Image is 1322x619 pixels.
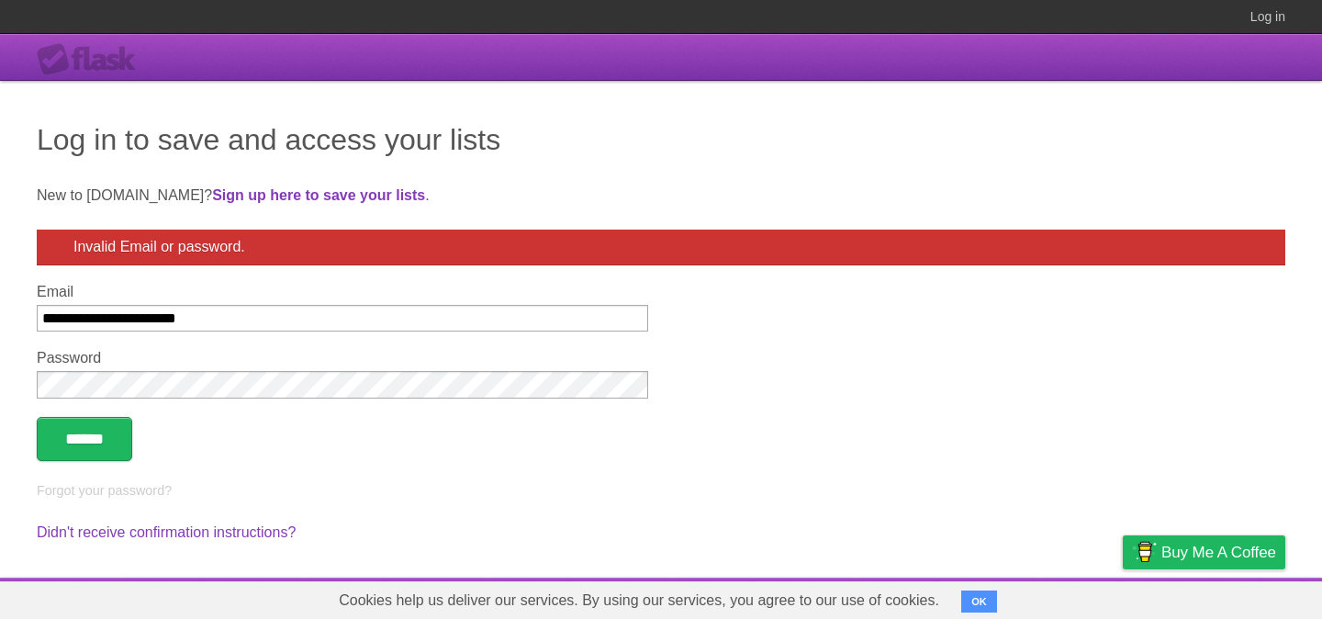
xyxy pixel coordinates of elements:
[37,185,1285,207] p: New to [DOMAIN_NAME]? .
[37,230,1285,265] div: Invalid Email or password.
[37,284,648,300] label: Email
[37,524,296,540] a: Didn't receive confirmation instructions?
[37,350,648,366] label: Password
[1132,536,1157,568] img: Buy me a coffee
[1123,535,1285,569] a: Buy me a coffee
[320,582,958,619] span: Cookies help us deliver our services. By using our services, you agree to our use of cookies.
[1161,536,1276,568] span: Buy me a coffee
[961,591,997,613] button: OK
[212,187,425,203] a: Sign up here to save your lists
[37,43,147,76] div: Flask
[37,483,172,498] a: Forgot your password?
[37,118,1285,162] h1: Log in to save and access your lists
